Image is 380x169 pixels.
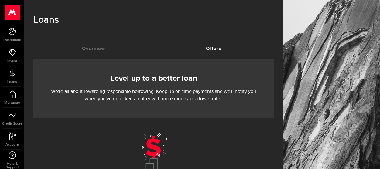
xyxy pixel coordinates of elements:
[221,96,222,99] sup: 1
[43,72,265,85] h2: Level up to a better loan
[49,88,258,103] p: We're all about rewarding responsible borrowing. Keep up on-time payments and we'll notify you wh...
[33,39,154,59] a: Overview
[154,39,274,59] a: Offers
[33,12,274,28] h1: Loans
[33,39,274,59] ul: Tabs Navigation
